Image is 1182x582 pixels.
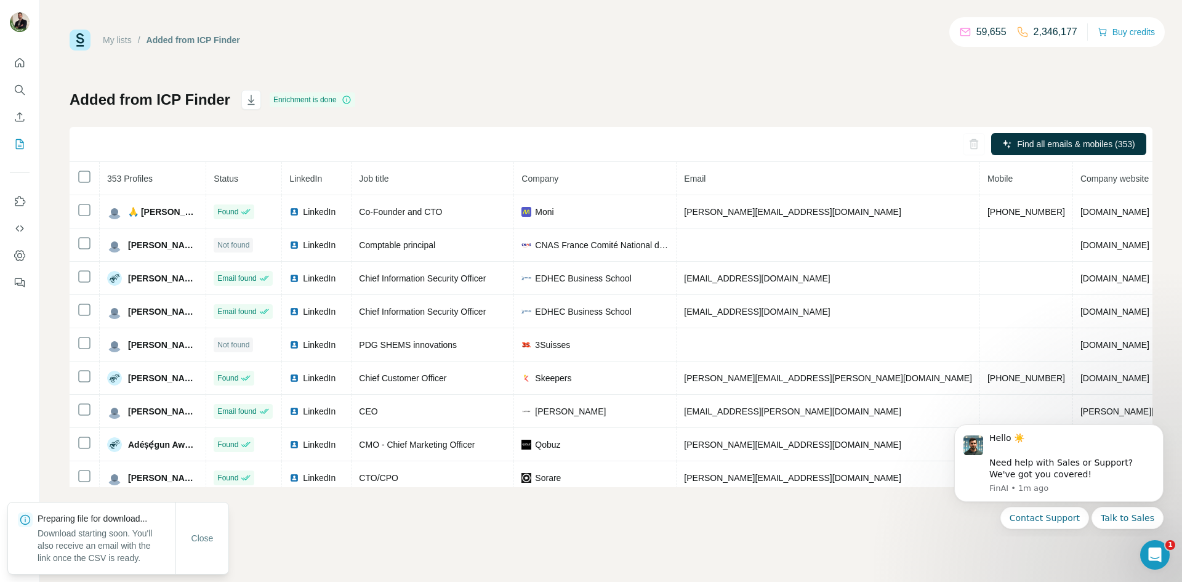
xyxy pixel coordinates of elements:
span: Found [217,206,238,217]
a: My lists [103,35,132,45]
span: [PERSON_NAME] [535,405,606,418]
span: [DOMAIN_NAME] [1080,207,1149,217]
img: LinkedIn logo [289,240,299,250]
img: company-logo [521,440,531,450]
span: [PERSON_NAME][EMAIL_ADDRESS][DOMAIN_NAME] [684,207,901,217]
img: Avatar [107,238,122,253]
span: LinkedIn [289,174,322,184]
div: Enrichment is done [270,92,355,107]
button: Buy credits [1098,23,1155,41]
img: LinkedIn logo [289,340,299,350]
span: Moni [535,206,553,218]
button: Use Surfe on LinkedIn [10,190,30,212]
span: Company website [1080,174,1149,184]
span: [EMAIL_ADDRESS][DOMAIN_NAME] [684,307,830,317]
p: Download starting soon. You'll also receive an email with the link once the CSV is ready. [38,527,175,564]
span: Company [521,174,558,184]
span: [DOMAIN_NAME] [1080,307,1149,317]
img: LinkedIn logo [289,373,299,383]
span: [DOMAIN_NAME] [1080,373,1149,383]
span: [PERSON_NAME] [128,239,198,251]
img: LinkedIn logo [289,473,299,483]
button: My lists [10,133,30,155]
span: Skeepers [535,372,571,384]
span: Chief Information Security Officer [359,273,486,283]
iframe: Intercom notifications message [936,413,1182,536]
span: LinkedIn [303,339,336,351]
span: Find all emails & mobiles (353) [1017,138,1135,150]
span: Found [217,373,238,384]
span: [DOMAIN_NAME] [1080,340,1149,350]
button: Enrich CSV [10,106,30,128]
button: Dashboard [10,245,30,267]
span: [PERSON_NAME][EMAIL_ADDRESS][DOMAIN_NAME] [684,440,901,450]
span: LinkedIn [303,239,336,251]
span: [PERSON_NAME] [128,372,198,384]
img: Avatar [107,404,122,419]
img: Avatar [107,271,122,286]
span: Email [684,174,706,184]
span: 3Suisses [535,339,570,351]
span: 1 [1165,540,1175,550]
button: Feedback [10,272,30,294]
button: Use Surfe API [10,217,30,240]
span: Sorare [535,472,561,484]
img: Avatar [107,437,122,452]
p: 59,655 [976,25,1007,39]
img: company-logo [521,240,531,250]
span: [PHONE_NUMBER] [987,373,1065,383]
span: [DOMAIN_NAME] [1080,240,1149,250]
span: [PERSON_NAME] [128,339,198,351]
span: CMO - Chief Marketing Officer [359,440,475,450]
img: LinkedIn logo [289,406,299,416]
button: Close [183,527,222,549]
img: Avatar [107,204,122,219]
span: CEO [359,406,377,416]
img: Avatar [107,471,122,485]
img: company-logo [521,207,531,217]
span: Qobuz [535,439,560,451]
button: Search [10,79,30,101]
span: EDHEC Business School [535,305,631,318]
span: LinkedIn [303,439,336,451]
span: [EMAIL_ADDRESS][PERSON_NAME][DOMAIN_NAME] [684,406,901,416]
span: [DOMAIN_NAME] [1080,273,1149,283]
span: Close [191,532,214,544]
span: LinkedIn [303,272,336,285]
span: [PHONE_NUMBER] [987,207,1065,217]
li: / [138,34,140,46]
span: [PERSON_NAME] [128,272,198,285]
img: LinkedIn logo [289,307,299,317]
span: Chief Information Security Officer [359,307,486,317]
span: Not found [217,339,249,350]
span: 353 Profiles [107,174,153,184]
span: CNAS France Comité National d'Action Sociale [535,239,669,251]
span: LinkedIn [303,305,336,318]
img: Avatar [107,304,122,319]
span: Email found [217,406,256,417]
img: company-logo [521,340,531,350]
span: [EMAIL_ADDRESS][DOMAIN_NAME] [684,273,830,283]
img: company-logo [521,473,531,483]
span: [PERSON_NAME][EMAIL_ADDRESS][DOMAIN_NAME] [684,473,901,483]
span: Email found [217,273,256,284]
iframe: Intercom live chat [1140,540,1170,570]
img: LinkedIn logo [289,273,299,283]
p: Preparing file for download... [38,512,175,525]
button: Find all emails & mobiles (353) [991,133,1146,155]
span: Job title [359,174,388,184]
span: [PERSON_NAME] [128,405,198,418]
span: Chief Customer Officer [359,373,446,383]
span: LinkedIn [303,472,336,484]
h1: Added from ICP Finder [70,90,230,110]
img: LinkedIn logo [289,440,299,450]
img: company-logo [521,273,531,283]
button: Quick start [10,52,30,74]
